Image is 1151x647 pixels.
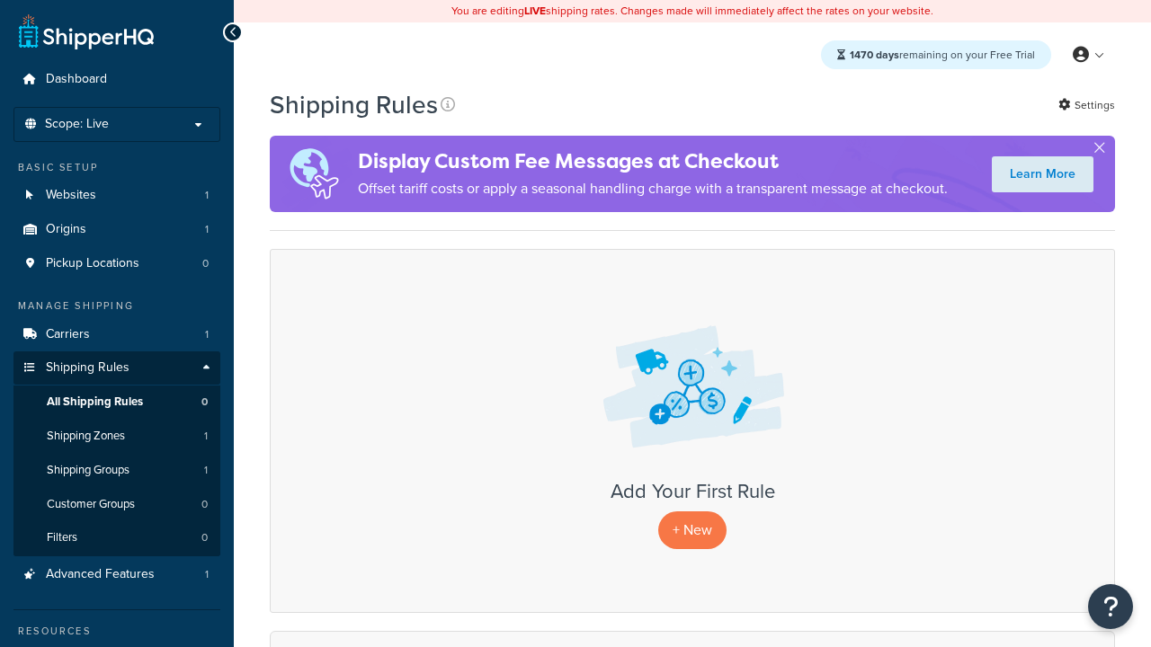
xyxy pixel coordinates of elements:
b: LIVE [524,3,546,19]
a: Shipping Rules [13,351,220,385]
span: 0 [201,497,208,512]
span: Filters [47,530,77,545]
span: 0 [202,256,209,271]
a: Websites 1 [13,179,220,212]
strong: 1470 days [850,47,899,63]
li: Pickup Locations [13,247,220,280]
a: Advanced Features 1 [13,558,220,591]
span: Dashboard [46,72,107,87]
h4: Display Custom Fee Messages at Checkout [358,146,948,176]
div: remaining on your Free Trial [821,40,1051,69]
li: Advanced Features [13,558,220,591]
h1: Shipping Rules [270,87,438,122]
div: Manage Shipping [13,298,220,314]
span: Scope: Live [45,117,109,132]
span: 1 [205,222,209,237]
span: 1 [205,567,209,582]
span: Pickup Locations [46,256,139,271]
div: Resources [13,624,220,639]
a: Filters 0 [13,521,220,554]
span: Customer Groups [47,497,135,512]
span: Origins [46,222,86,237]
a: Customer Groups 0 [13,488,220,521]
span: 1 [204,429,208,444]
span: Carriers [46,327,90,342]
li: Origins [13,213,220,246]
li: All Shipping Rules [13,386,220,419]
h3: Add Your First Rule [289,481,1096,502]
span: 0 [201,530,208,545]
span: Advanced Features [46,567,155,582]
p: Offset tariff costs or apply a seasonal handling charge with a transparent message at checkout. [358,176,948,201]
a: Shipping Zones 1 [13,420,220,453]
li: Shipping Zones [13,420,220,453]
span: All Shipping Rules [47,394,143,410]
li: Filters [13,521,220,554]
span: Shipping Zones [47,429,125,444]
span: Shipping Rules [46,360,129,376]
a: Learn More [992,156,1093,192]
a: Carriers 1 [13,318,220,351]
a: Pickup Locations 0 [13,247,220,280]
span: 1 [205,327,209,342]
span: Websites [46,188,96,203]
img: duties-banner-06bc72dcb5fe05cb3f9472aba00be2ae8eb53ab6f0d8bb03d382ba314ac3c341.png [270,136,358,212]
p: + New [658,511,727,548]
li: Shipping Groups [13,454,220,487]
li: Carriers [13,318,220,351]
li: Customer Groups [13,488,220,521]
div: Basic Setup [13,160,220,175]
span: Shipping Groups [47,463,129,478]
button: Open Resource Center [1088,584,1133,629]
span: 0 [201,394,208,410]
a: ShipperHQ Home [19,13,154,49]
a: Shipping Groups 1 [13,454,220,487]
li: Shipping Rules [13,351,220,556]
li: Websites [13,179,220,212]
a: Settings [1058,93,1115,118]
span: 1 [205,188,209,203]
a: All Shipping Rules 0 [13,386,220,419]
a: Dashboard [13,63,220,96]
a: Origins 1 [13,213,220,246]
span: 1 [204,463,208,478]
